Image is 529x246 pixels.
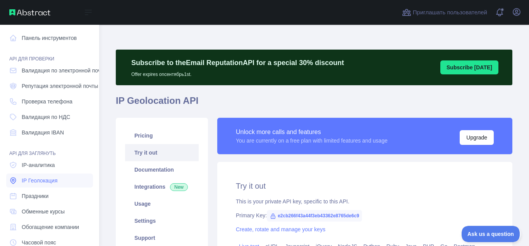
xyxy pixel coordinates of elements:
[462,226,521,242] iframe: Toggle Customer Support
[236,198,494,205] div: This is your private API key, specific to this API.
[125,161,199,178] a: Documentation
[267,210,362,222] span: e2cb266f43a44f3eb43362e8765de6c9
[6,205,93,218] a: Обменные курсы
[125,127,199,144] a: Pricing
[22,98,72,105] span: Проверка телефона
[6,189,93,203] a: Праздники
[22,113,70,121] span: Валидация по НДС
[22,67,106,74] span: Валидация по электронной почте
[6,46,93,62] div: API ДЛЯ ПРОВЕРКИ
[6,31,93,45] a: Панель инструментов
[116,95,512,113] h1: IP Geolocation API
[6,174,93,188] a: IP Геолокация
[400,6,489,19] button: Приглашать пользователей
[460,130,494,145] button: Upgrade
[125,144,199,161] a: Try it out
[6,141,93,157] div: API ДЛЯ ЗАГЛЯНУТЬ
[413,8,487,17] span: Приглашать пользователей
[170,183,188,191] span: New
[131,57,344,68] p: Subscribe to the Email Reputation API for a special 30 % discount
[125,178,199,195] a: Integrations New
[236,137,388,145] div: You are currently on a free plan with limited features and usage
[22,192,48,200] span: Праздники
[6,110,93,124] a: Валидация по НДС
[22,208,65,215] span: Обменные курсы
[22,223,79,231] span: Обогащение компании
[22,161,55,169] span: IP-аналитика
[22,82,98,90] span: Репутация электронной почты
[6,64,93,77] a: Валидация по электронной почте
[22,129,64,136] span: Валидация IBAN
[6,126,93,139] a: Валидация IBAN
[6,95,93,108] a: Проверка телефона
[6,220,93,234] a: Обогащение компании
[131,68,344,77] p: Offer expires on сентябрь 1st.
[125,212,199,229] a: Settings
[22,177,58,184] span: IP Геолокация
[236,181,494,191] h2: Try it out
[236,226,325,232] a: Create, rotate and manage your keys
[236,212,494,219] div: Primary Key:
[6,79,93,93] a: Репутация электронной почты
[125,195,199,212] a: Usage
[236,127,388,137] div: Unlock more calls and features
[6,158,93,172] a: IP-аналитика
[9,9,50,15] img: Абстрактный API
[440,60,498,74] button: Subscribe [DATE]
